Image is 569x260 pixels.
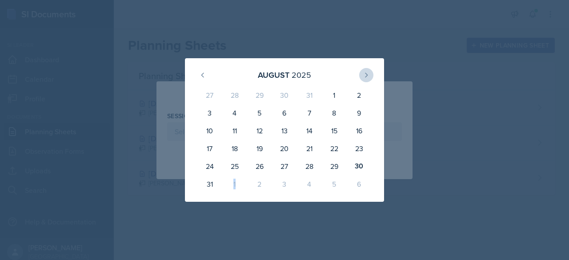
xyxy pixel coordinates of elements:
[247,140,272,157] div: 19
[272,175,297,193] div: 3
[322,122,347,140] div: 15
[322,86,347,104] div: 1
[347,157,372,175] div: 30
[222,122,247,140] div: 11
[347,175,372,193] div: 6
[197,140,222,157] div: 17
[297,175,322,193] div: 4
[222,140,247,157] div: 18
[272,86,297,104] div: 30
[297,140,322,157] div: 21
[247,157,272,175] div: 26
[197,175,222,193] div: 31
[347,140,372,157] div: 23
[197,86,222,104] div: 27
[222,175,247,193] div: 1
[222,157,247,175] div: 25
[297,104,322,122] div: 7
[347,122,372,140] div: 16
[247,104,272,122] div: 5
[222,86,247,104] div: 28
[297,157,322,175] div: 28
[322,140,347,157] div: 22
[197,157,222,175] div: 24
[272,157,297,175] div: 27
[297,122,322,140] div: 14
[322,175,347,193] div: 5
[247,122,272,140] div: 12
[347,86,372,104] div: 2
[197,104,222,122] div: 3
[197,122,222,140] div: 10
[292,69,311,81] div: 2025
[347,104,372,122] div: 9
[322,157,347,175] div: 29
[222,104,247,122] div: 4
[272,122,297,140] div: 13
[272,140,297,157] div: 20
[272,104,297,122] div: 6
[322,104,347,122] div: 8
[247,86,272,104] div: 29
[247,175,272,193] div: 2
[258,69,289,81] div: August
[297,86,322,104] div: 31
